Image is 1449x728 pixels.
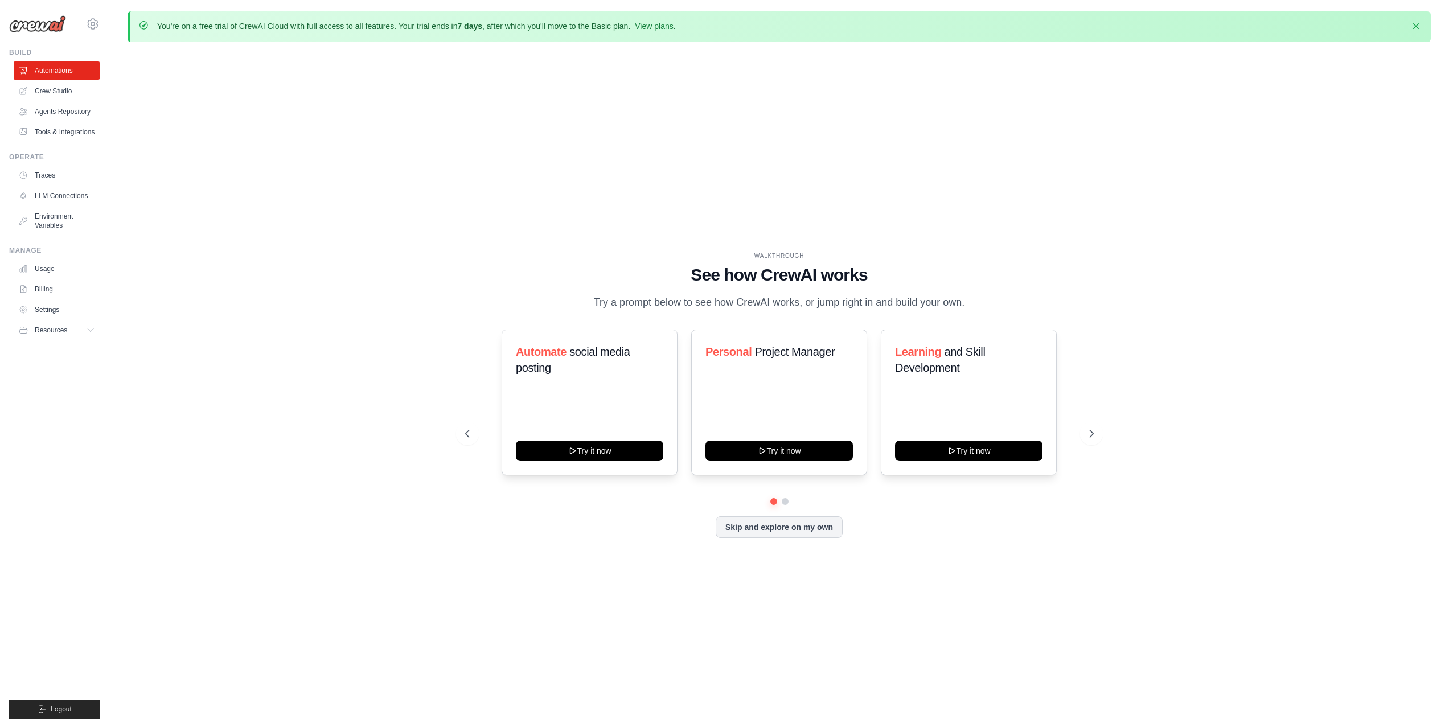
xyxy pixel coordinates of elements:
[516,441,663,461] button: Try it now
[716,516,843,538] button: Skip and explore on my own
[14,82,100,100] a: Crew Studio
[895,346,985,374] span: and Skill Development
[14,207,100,235] a: Environment Variables
[157,20,676,32] p: You're on a free trial of CrewAI Cloud with full access to all features. Your trial ends in , aft...
[588,294,971,311] p: Try a prompt below to see how CrewAI works, or jump right in and build your own.
[754,346,835,358] span: Project Manager
[465,265,1094,285] h1: See how CrewAI works
[14,321,100,339] button: Resources
[516,346,630,374] span: social media posting
[35,326,67,335] span: Resources
[9,700,100,719] button: Logout
[895,346,941,358] span: Learning
[51,705,72,714] span: Logout
[9,15,66,32] img: Logo
[705,441,853,461] button: Try it now
[14,280,100,298] a: Billing
[14,260,100,278] a: Usage
[14,61,100,80] a: Automations
[457,22,482,31] strong: 7 days
[895,441,1042,461] button: Try it now
[14,166,100,184] a: Traces
[1392,673,1449,728] iframe: Chat Widget
[14,301,100,319] a: Settings
[9,48,100,57] div: Build
[9,246,100,255] div: Manage
[9,153,100,162] div: Operate
[14,123,100,141] a: Tools & Integrations
[635,22,673,31] a: View plans
[465,252,1094,260] div: WALKTHROUGH
[14,187,100,205] a: LLM Connections
[14,102,100,121] a: Agents Repository
[705,346,752,358] span: Personal
[516,346,567,358] span: Automate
